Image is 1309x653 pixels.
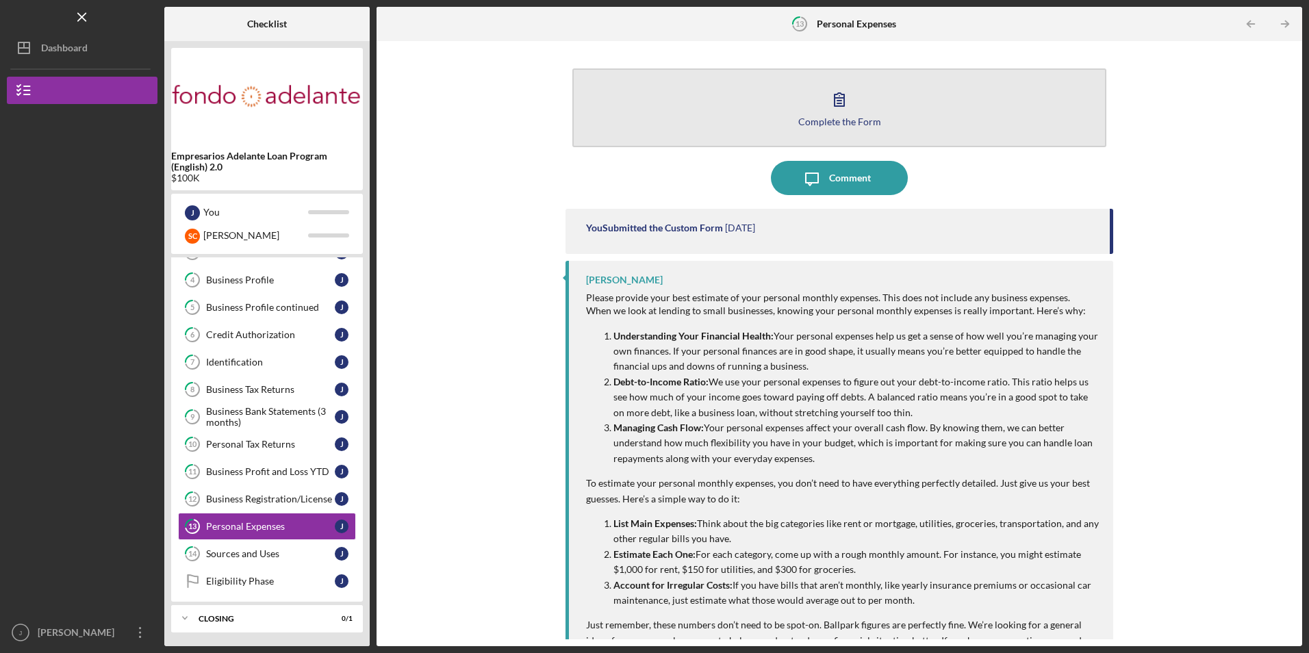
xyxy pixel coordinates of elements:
[247,18,287,29] b: Checklist
[613,517,697,529] strong: List Main Expenses:
[190,413,195,422] tspan: 9
[335,547,348,561] div: J
[613,376,709,387] strong: Debt-to-Income Ratio:
[829,161,871,195] div: Comment
[178,403,356,431] a: 9Business Bank Statements (3 months)J
[572,68,1106,147] button: Complete the Form
[178,540,356,567] a: 14Sources and UsesJ
[798,116,881,127] div: Complete the Form
[335,520,348,533] div: J
[206,329,335,340] div: Credit Authorization
[188,550,197,559] tspan: 14
[199,615,318,623] div: Closing
[171,151,363,172] b: Empresarios Adelante Loan Program (English) 2.0
[178,294,356,321] a: 5Business Profile continuedJ
[613,420,1099,466] p: Your personal expenses affect your overall cash flow. By knowing them, we can better understand h...
[771,161,908,195] button: Comment
[178,567,356,595] a: Eligibility PhaseJ
[328,615,353,623] div: 0 / 1
[613,578,1099,609] p: If you have bills that aren’t monthly, like yearly insurance premiums or occasional car maintenan...
[335,465,348,478] div: J
[613,548,696,560] strong: Estimate Each One:
[206,406,335,428] div: Business Bank Statements (3 months)
[206,466,335,477] div: Business Profit and Loss YTD
[335,410,348,424] div: J
[178,485,356,513] a: 12Business Registration/LicenseJ
[171,172,363,183] div: $100K
[335,300,348,314] div: J
[188,440,197,449] tspan: 10
[796,19,804,28] tspan: 13
[206,357,335,368] div: Identification
[203,201,308,224] div: You
[206,274,335,285] div: Business Profile
[188,522,196,531] tspan: 13
[586,476,1099,507] p: To estimate your personal monthly expenses, you don’t need to have everything perfectly detailed....
[190,276,195,285] tspan: 4
[7,619,157,646] button: J[PERSON_NAME] Can
[613,329,1099,374] p: Your personal expenses help us get a sense of how well you’re managing your own finances. If your...
[613,374,1099,420] p: We use your personal expenses to figure out your debt-to-income ratio. This ratio helps us see ho...
[613,422,704,433] strong: Managing Cash Flow:
[335,574,348,588] div: J
[613,516,1099,547] p: Think about the big categories like rent or mortgage, utilities, groceries, transportation, and a...
[188,495,196,504] tspan: 12
[203,224,308,247] div: [PERSON_NAME]
[190,331,195,340] tspan: 6
[206,439,335,450] div: Personal Tax Returns
[335,273,348,287] div: J
[613,579,733,591] strong: Account for Irregular Costs:
[178,513,356,540] a: 13Personal ExpensesJ
[335,492,348,506] div: J
[586,222,723,233] div: You Submitted the Custom Form
[178,431,356,458] a: 10Personal Tax ReturnsJ
[188,468,196,476] tspan: 11
[586,274,663,285] div: [PERSON_NAME]
[178,348,356,376] a: 7IdentificationJ
[206,302,335,313] div: Business Profile continued
[586,303,1099,318] p: When we look at lending to small businesses, knowing your personal monthly expenses is really imp...
[190,303,194,312] tspan: 5
[725,222,755,233] time: 2025-06-24 17:07
[19,629,23,637] text: J
[613,330,774,342] strong: Understanding Your Financial Health:
[817,18,896,29] b: Personal Expenses
[335,355,348,369] div: J
[206,494,335,504] div: Business Registration/License
[586,292,1099,303] div: Please provide your best estimate of your personal monthly expenses. This does not include any bu...
[206,576,335,587] div: Eligibility Phase
[178,458,356,485] a: 11Business Profit and Loss YTDJ
[206,548,335,559] div: Sources and Uses
[335,383,348,396] div: J
[206,521,335,532] div: Personal Expenses
[178,376,356,403] a: 8Business Tax ReturnsJ
[41,34,88,65] div: Dashboard
[185,205,200,220] div: J
[335,328,348,342] div: J
[206,384,335,395] div: Business Tax Returns
[178,266,356,294] a: 4Business ProfileJ
[190,385,194,394] tspan: 8
[190,358,195,367] tspan: 7
[185,229,200,244] div: S C
[171,55,363,137] img: Product logo
[613,547,1099,578] p: For each category, come up with a rough monthly amount. For instance, you might estimate $1,000 f...
[7,34,157,62] button: Dashboard
[190,248,194,257] tspan: 3
[178,321,356,348] a: 6Credit AuthorizationJ
[335,437,348,451] div: J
